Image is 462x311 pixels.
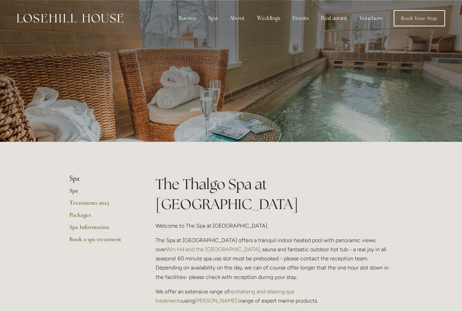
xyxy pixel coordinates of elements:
[69,235,134,248] a: Book a spa treatment
[69,211,134,223] a: Packages
[316,11,353,25] div: Restaurant
[203,11,223,25] div: Spa
[195,297,240,304] a: [PERSON_NAME]'s
[69,174,134,183] li: Spa
[252,11,286,25] div: Weddings
[69,223,134,235] a: Spa Information
[156,236,393,282] p: The Spa at [GEOGRAPHIC_DATA] offers a tranquil indoor heated pool with panoramic views over , sau...
[69,199,134,211] a: Treatments 2025
[156,287,393,305] p: We offer an extensive range of using range of expert marine products.
[69,187,134,199] a: Spa
[156,221,393,230] p: Welcome to The Spa at [GEOGRAPHIC_DATA].
[156,174,393,214] h1: The Thalgo Spa at [GEOGRAPHIC_DATA]
[224,11,250,25] div: About
[394,10,445,26] a: Book Your Stay
[166,246,260,253] a: Win Hill and the [GEOGRAPHIC_DATA]
[17,14,123,23] img: Losehill House
[287,11,314,25] div: Events
[354,11,388,25] a: Vouchers
[173,11,202,25] div: Rooms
